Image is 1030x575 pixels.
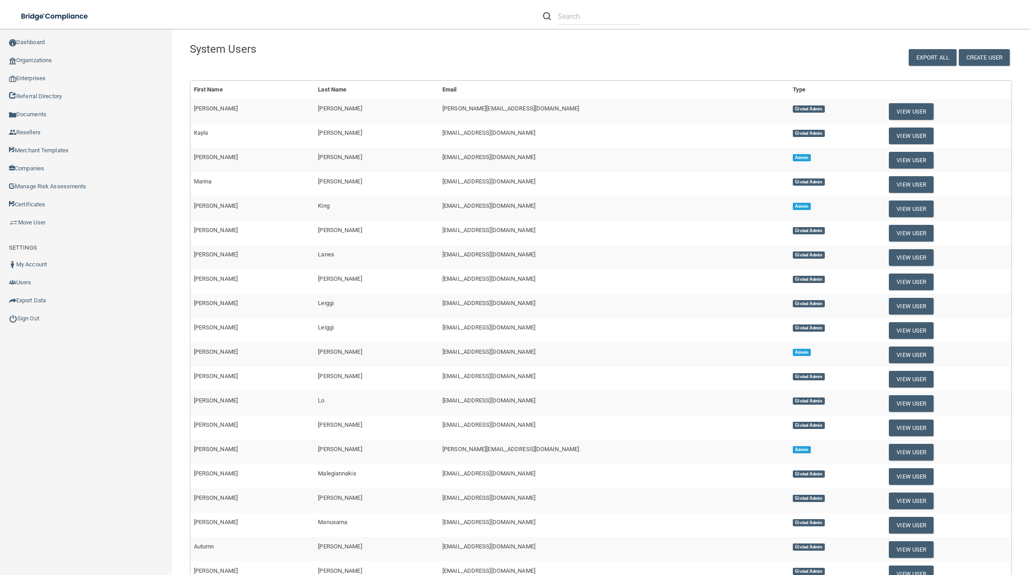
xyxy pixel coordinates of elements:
[442,348,535,355] span: [EMAIL_ADDRESS][DOMAIN_NAME]
[793,203,811,210] span: Admin
[318,567,362,574] span: [PERSON_NAME]
[9,242,37,253] label: SETTINGS
[194,202,238,209] span: [PERSON_NAME]
[442,251,535,258] span: [EMAIL_ADDRESS][DOMAIN_NAME]
[194,397,238,404] span: [PERSON_NAME]
[194,494,238,501] span: [PERSON_NAME]
[442,324,535,331] span: [EMAIL_ADDRESS][DOMAIN_NAME]
[793,470,825,478] span: Global Admin
[889,225,933,242] button: View User
[889,541,933,558] button: View User
[194,348,238,355] span: [PERSON_NAME]
[889,395,933,412] button: View User
[318,275,362,282] span: [PERSON_NAME]
[558,8,640,25] input: Search
[543,12,551,20] img: ic-search.3b580494.png
[793,446,811,453] span: Admin
[194,275,238,282] span: [PERSON_NAME]
[889,249,933,266] button: View User
[9,111,16,119] img: icon-documents.8dae5593.png
[793,568,825,575] span: Global Admin
[442,543,535,550] span: [EMAIL_ADDRESS][DOMAIN_NAME]
[442,567,535,574] span: [EMAIL_ADDRESS][DOMAIN_NAME]
[318,446,362,452] span: [PERSON_NAME]
[889,322,933,339] button: View User
[442,129,535,136] span: [EMAIL_ADDRESS][DOMAIN_NAME]
[318,300,334,306] span: Leiggi
[889,468,933,485] button: View User
[889,298,933,315] button: View User
[194,105,238,112] span: [PERSON_NAME]
[793,178,825,186] span: Global Admin
[889,152,933,169] button: View User
[793,105,825,113] span: Global Admin
[9,129,16,136] img: ic_reseller.de258add.png
[318,348,362,355] span: [PERSON_NAME]
[318,105,362,112] span: [PERSON_NAME]
[793,276,825,283] span: Global Admin
[318,202,329,209] span: King
[889,493,933,509] button: View User
[318,397,324,404] span: Lo
[889,347,933,363] button: View User
[793,324,825,332] span: Global Admin
[9,39,16,46] img: ic_dashboard_dark.d01f4a41.png
[889,176,933,193] button: View User
[14,7,97,26] img: bridge_compliance_login_screen.278c3ca4.svg
[9,261,16,268] img: ic_user_dark.df1a06c3.png
[793,543,825,551] span: Global Admin
[318,543,362,550] span: [PERSON_NAME]
[442,470,535,477] span: [EMAIL_ADDRESS][DOMAIN_NAME]
[194,373,238,379] span: [PERSON_NAME]
[793,300,825,307] span: Global Admin
[194,543,214,550] span: Autumn
[442,397,535,404] span: [EMAIL_ADDRESS][DOMAIN_NAME]
[442,373,535,379] span: [EMAIL_ADDRESS][DOMAIN_NAME]
[9,297,16,304] img: icon-export.b9366987.png
[442,178,535,185] span: [EMAIL_ADDRESS][DOMAIN_NAME]
[318,324,334,331] span: Leiggi
[889,371,933,388] button: View User
[318,519,347,525] span: Manusama
[793,422,825,429] span: Global Admin
[9,315,17,323] img: ic_power_dark.7ecde6b1.png
[442,275,535,282] span: [EMAIL_ADDRESS][DOMAIN_NAME]
[889,201,933,217] button: View User
[442,421,535,428] span: [EMAIL_ADDRESS][DOMAIN_NAME]
[194,154,238,160] span: [PERSON_NAME]
[194,324,238,331] span: [PERSON_NAME]
[9,218,18,227] img: briefcase.64adab9b.png
[793,349,811,356] span: Admin
[793,130,825,137] span: Global Admin
[318,373,362,379] span: [PERSON_NAME]
[318,178,362,185] span: [PERSON_NAME]
[889,274,933,290] button: View User
[194,251,238,258] span: [PERSON_NAME]
[9,76,16,82] img: enterprise.0d942306.png
[442,300,535,306] span: [EMAIL_ADDRESS][DOMAIN_NAME]
[194,300,238,306] span: [PERSON_NAME]
[318,227,362,233] span: [PERSON_NAME]
[194,519,238,525] span: [PERSON_NAME]
[874,511,1019,547] iframe: Drift Widget Chat Controller
[9,57,16,64] img: organization-icon.f8decf85.png
[959,49,1010,66] button: Create User
[889,444,933,461] button: View User
[9,279,16,286] img: icon-users.e205127d.png
[793,519,825,526] span: Global Admin
[318,154,362,160] span: [PERSON_NAME]
[442,202,535,209] span: [EMAIL_ADDRESS][DOMAIN_NAME]
[318,251,334,258] span: Lanes
[190,43,664,55] h4: System Users
[793,227,825,234] span: Global Admin
[793,251,825,259] span: Global Admin
[194,446,238,452] span: [PERSON_NAME]
[194,227,238,233] span: [PERSON_NAME]
[442,227,535,233] span: [EMAIL_ADDRESS][DOMAIN_NAME]
[442,105,579,112] span: [PERSON_NAME][EMAIL_ADDRESS][DOMAIN_NAME]
[442,154,535,160] span: [EMAIL_ADDRESS][DOMAIN_NAME]
[889,128,933,144] button: View User
[318,470,356,477] span: Malegiannakis
[889,103,933,120] button: View User
[190,81,315,99] th: First Name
